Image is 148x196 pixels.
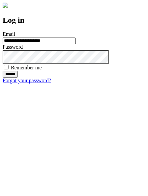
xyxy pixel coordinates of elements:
[3,44,23,50] label: Password
[3,78,51,83] a: Forgot your password?
[3,16,145,25] h2: Log in
[3,31,15,37] label: Email
[11,65,42,70] label: Remember me
[3,3,8,8] img: logo-4e3dc11c47720685a147b03b5a06dd966a58ff35d612b21f08c02c0306f2b779.png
